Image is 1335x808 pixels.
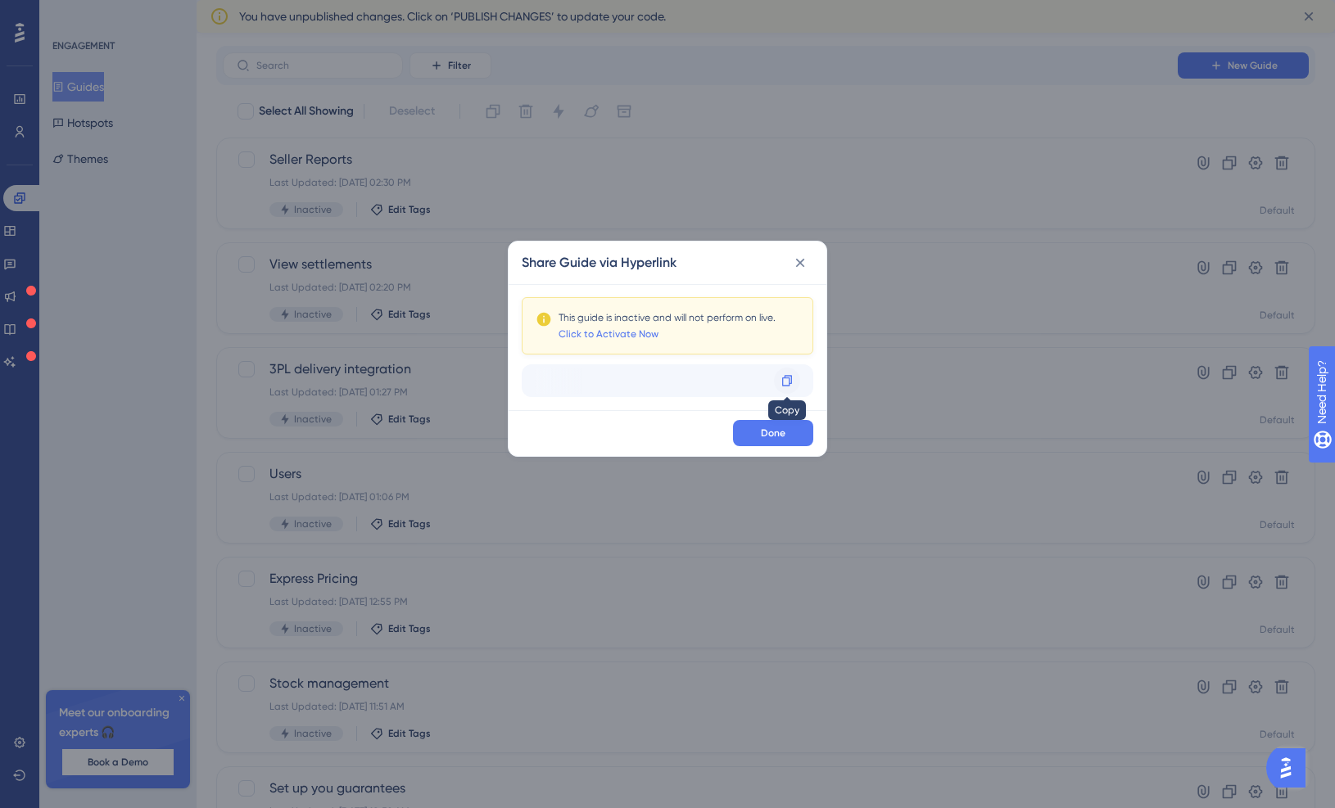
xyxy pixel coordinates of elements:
[559,311,776,324] div: This guide is inactive and will not perform on live.
[761,427,785,440] span: Done
[1266,743,1315,792] iframe: UserGuiding AI Assistant Launcher
[522,253,677,273] h2: Share Guide via Hyperlink
[38,4,102,24] span: Need Help?
[559,327,658,341] a: Click to Activate Now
